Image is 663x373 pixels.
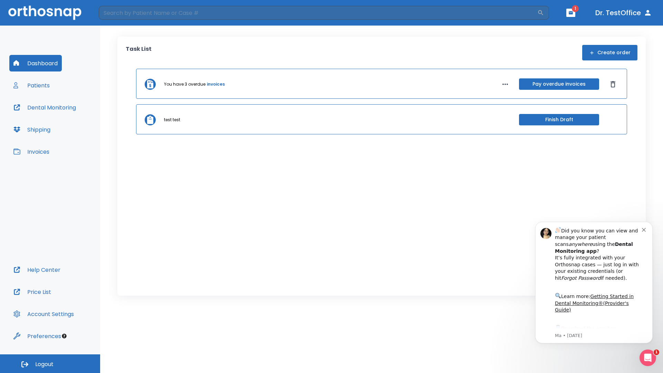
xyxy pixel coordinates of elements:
[9,143,54,160] button: Invoices
[519,78,599,90] button: Pay overdue invoices
[61,333,67,339] div: Tooltip anchor
[525,211,663,354] iframe: Intercom notifications message
[30,114,92,127] a: App Store
[9,284,55,300] button: Price List
[654,350,659,355] span: 1
[9,328,65,344] button: Preferences
[593,7,655,19] button: Dr. TestOffice
[8,6,81,20] img: Orthosnap
[640,350,656,366] iframe: Intercom live chat
[99,6,537,20] input: Search by Patient Name or Case #
[9,55,62,71] button: Dashboard
[126,45,152,60] p: Task List
[572,5,579,12] span: 1
[519,114,599,125] button: Finish Draft
[207,81,225,87] a: invoices
[582,45,637,60] button: Create order
[117,15,123,20] button: Dismiss notification
[30,121,117,127] p: Message from Ma, sent 1w ago
[164,117,180,123] p: test test
[9,121,55,138] button: Shipping
[35,361,54,368] span: Logout
[9,77,54,94] button: Patients
[9,306,78,322] button: Account Settings
[9,99,80,116] button: Dental Monitoring
[9,261,65,278] button: Help Center
[607,79,618,90] button: Dismiss
[30,113,117,148] div: Download the app: | ​ Let us know if you need help getting started!
[164,81,205,87] p: You have 3 overdue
